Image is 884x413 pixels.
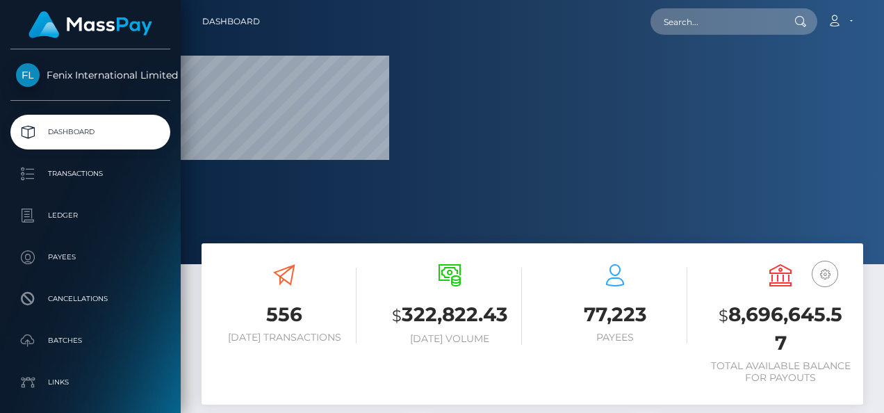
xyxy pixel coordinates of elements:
[212,332,357,343] h6: [DATE] Transactions
[16,330,165,351] p: Batches
[377,333,522,345] h6: [DATE] Volume
[16,372,165,393] p: Links
[10,115,170,149] a: Dashboard
[16,122,165,143] p: Dashboard
[543,301,687,328] h3: 77,223
[212,301,357,328] h3: 556
[10,323,170,358] a: Batches
[16,247,165,268] p: Payees
[708,360,853,384] h6: Total Available Balance for Payouts
[708,301,853,357] h3: 8,696,645.57
[543,332,687,343] h6: Payees
[10,282,170,316] a: Cancellations
[10,240,170,275] a: Payees
[10,156,170,191] a: Transactions
[392,306,402,325] small: $
[10,365,170,400] a: Links
[202,7,260,36] a: Dashboard
[16,205,165,226] p: Ledger
[16,289,165,309] p: Cancellations
[16,163,165,184] p: Transactions
[377,301,522,330] h3: 322,822.43
[650,8,781,35] input: Search...
[10,198,170,233] a: Ledger
[719,306,728,325] small: $
[28,11,152,38] img: MassPay Logo
[10,69,170,81] span: Fenix International Limited
[16,63,40,87] img: Fenix International Limited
